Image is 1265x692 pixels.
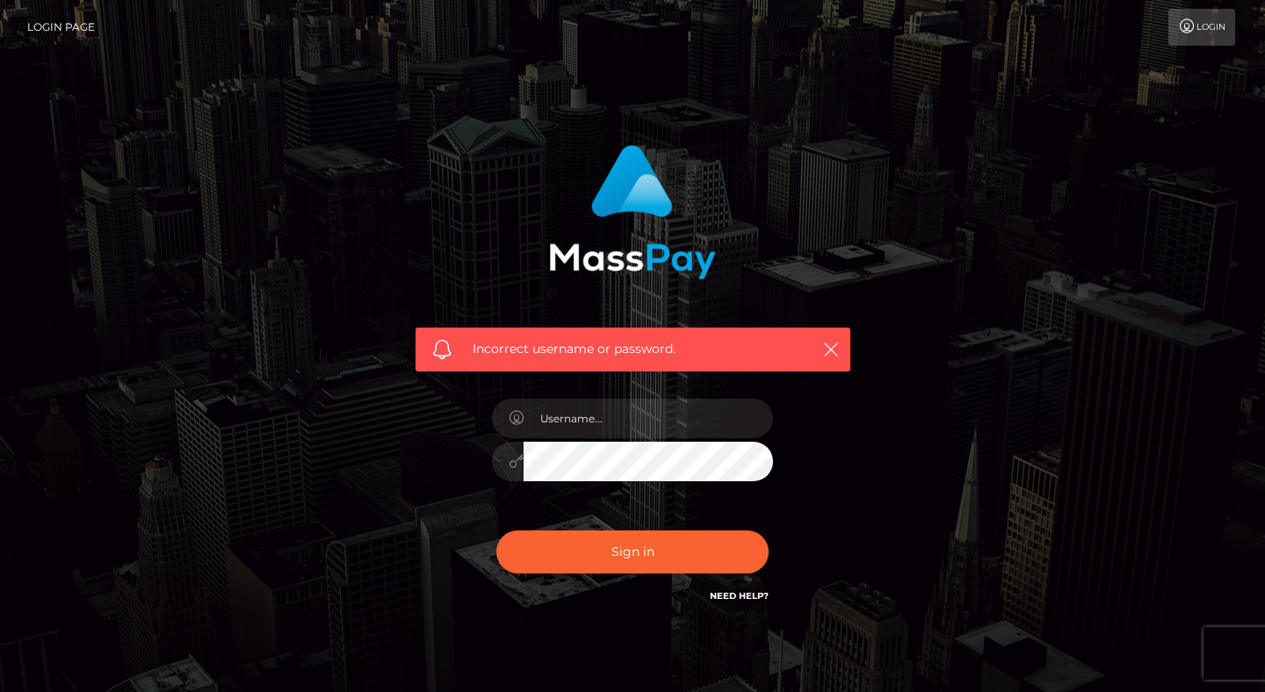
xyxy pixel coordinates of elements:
a: Login Page [27,9,95,46]
button: Sign in [496,530,769,573]
span: Incorrect username or password. [473,340,793,358]
a: Need Help? [710,590,769,602]
input: Username... [524,399,773,438]
a: Login [1168,9,1235,46]
img: MassPay Login [549,145,716,279]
